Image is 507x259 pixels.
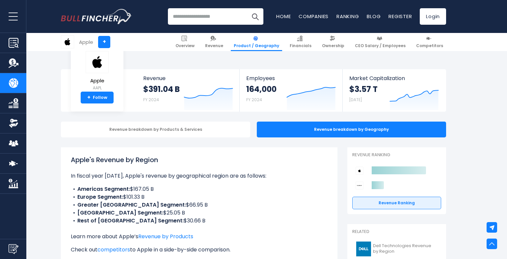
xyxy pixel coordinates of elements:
[71,233,328,241] p: Learn more about Apple’s
[77,209,163,216] b: [GEOGRAPHIC_DATA] Segment:
[257,122,446,137] div: Revenue breakdown by Geography
[175,43,195,48] span: Overview
[77,185,130,193] b: Americas Segment:
[71,246,328,254] p: Check out to Apple in a side-by-side comparison.
[349,97,362,102] small: [DATE]
[143,84,180,94] strong: $391.04 B
[231,33,282,51] a: Product / Geography
[98,36,110,48] a: +
[416,43,443,48] span: Competitors
[246,97,262,102] small: FY 2024
[61,9,132,24] a: Go to homepage
[77,217,184,224] b: Rest of [GEOGRAPHIC_DATA] Segment:
[173,33,198,51] a: Overview
[137,69,240,112] a: Revenue $391.04 B FY 2024
[85,51,109,92] a: Apple AAPL
[71,172,328,180] p: In fiscal year [DATE], Apple's revenue by geographical region are as follows:
[234,43,279,48] span: Product / Geography
[77,201,186,209] b: Greater [GEOGRAPHIC_DATA] Segment:
[71,201,328,209] li: $66.95 B
[420,8,446,25] a: Login
[319,33,347,51] a: Ownership
[355,43,406,48] span: CEO Salary / Employees
[143,97,159,102] small: FY 2024
[290,43,311,48] span: Financials
[352,240,441,258] a: Dell Technologies Revenue by Region
[287,33,314,51] a: Financials
[71,155,328,165] h1: Apple's Revenue by Region
[97,246,130,253] a: competitors
[367,13,381,20] a: Blog
[352,33,409,51] a: CEO Salary / Employees
[86,78,109,84] span: Apple
[86,85,109,91] small: AAPL
[79,38,93,46] div: Apple
[61,36,74,48] img: AAPL logo
[352,152,441,158] p: Revenue Ranking
[138,233,193,240] a: Revenue by Products
[356,182,363,189] img: Sony Group Corporation competitors logo
[246,84,277,94] strong: 164,000
[71,193,328,201] li: $101.33 B
[71,185,328,193] li: $167.05 B
[81,92,114,103] a: +Follow
[71,217,328,225] li: $30.66 B
[61,122,250,137] div: Revenue breakdown by Products & Services
[143,75,233,81] span: Revenue
[205,43,223,48] span: Revenue
[388,13,412,20] a: Register
[71,209,328,217] li: $25.05 B
[77,193,123,201] b: Europe Segment:
[61,9,132,24] img: Bullfincher logo
[87,95,91,101] strong: +
[9,118,18,128] img: Ownership
[352,197,441,209] a: Revenue Ranking
[373,243,437,254] span: Dell Technologies Revenue by Region
[276,13,291,20] a: Home
[356,167,363,175] img: Apple competitors logo
[240,69,342,112] a: Employees 164,000 FY 2024
[356,242,371,256] img: DELL logo
[352,229,441,235] p: Related
[247,8,263,25] button: Search
[86,51,109,73] img: AAPL logo
[336,13,359,20] a: Ranking
[349,75,439,81] span: Market Capitalization
[299,13,329,20] a: Companies
[343,69,445,112] a: Market Capitalization $3.57 T [DATE]
[246,75,335,81] span: Employees
[202,33,226,51] a: Revenue
[413,33,446,51] a: Competitors
[322,43,344,48] span: Ownership
[349,84,378,94] strong: $3.57 T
